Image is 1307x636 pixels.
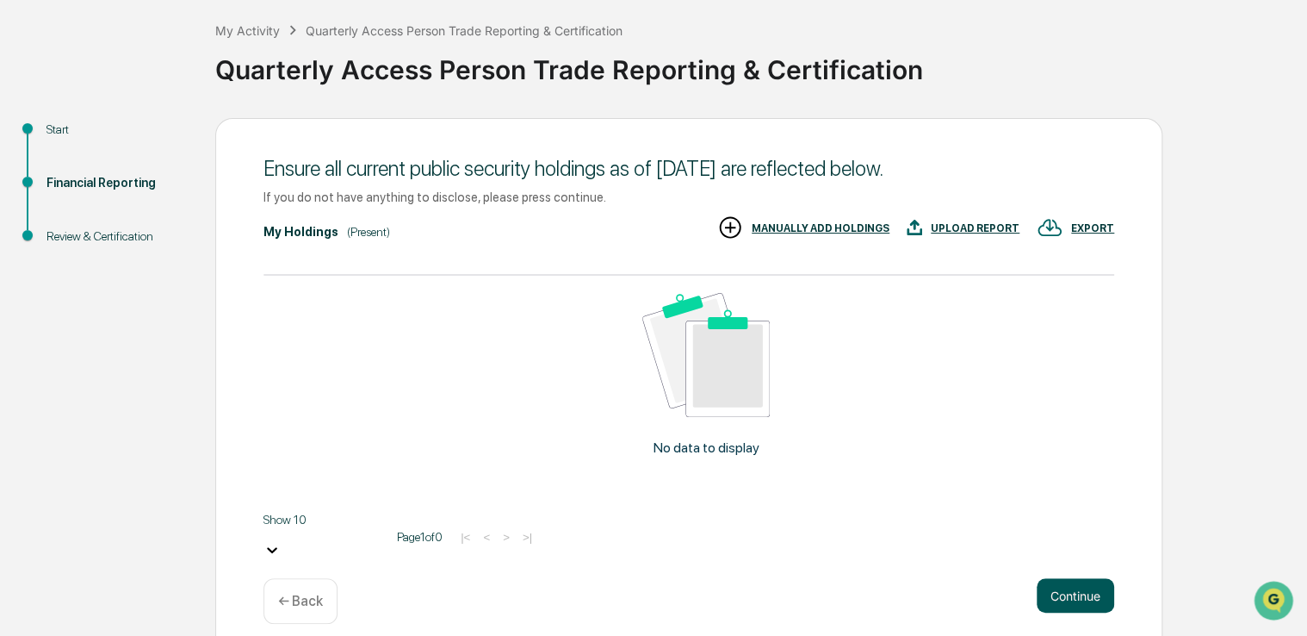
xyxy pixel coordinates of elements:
[517,530,537,545] button: >|
[10,243,115,274] a: 🔎Data Lookup
[17,132,48,163] img: 1746055101610-c473b297-6a78-478c-a979-82029cc54cd1
[455,530,475,545] button: |<
[1071,222,1114,234] div: EXPORT
[17,219,31,233] div: 🖐️
[347,225,390,239] div: (Present)
[907,215,922,240] img: UPLOAD REPORT
[121,291,208,305] a: Powered byPylon
[142,217,214,234] span: Attestations
[931,222,1019,234] div: UPLOAD REPORT
[10,210,118,241] a: 🖐️Preclearance
[1252,579,1298,626] iframe: Open customer support
[478,530,495,545] button: <
[34,217,111,234] span: Preclearance
[215,41,1298,85] div: Quarterly Access Person Trade Reporting & Certification
[397,530,443,544] span: Page 1 of 0
[17,252,31,265] div: 🔎
[46,174,188,192] div: Financial Reporting
[46,228,188,246] div: Review & Certification
[125,219,139,233] div: 🗄️
[215,23,280,38] div: My Activity
[752,222,889,234] div: MANUALLY ADD HOLDINGS
[263,156,1114,181] div: Ensure all current public security holdings as of [DATE] are reflected below.
[717,215,743,240] img: MANUALLY ADD HOLDINGS
[46,121,188,139] div: Start
[59,132,282,149] div: Start new chat
[171,292,208,305] span: Pylon
[34,250,108,267] span: Data Lookup
[293,137,313,158] button: Start new chat
[263,513,384,527] div: Show 10
[263,225,338,239] div: My Holdings
[642,293,770,418] img: No data
[17,36,313,64] p: How can we help?
[1037,215,1062,240] img: EXPORT
[306,23,623,38] div: Quarterly Access Person Trade Reporting & Certification
[118,210,220,241] a: 🗄️Attestations
[59,149,218,163] div: We're available if you need us!
[1037,578,1114,613] button: Continue
[653,440,759,456] p: No data to display
[498,530,515,545] button: >
[263,190,1114,204] div: If you do not have anything to disclose, please press continue.
[278,593,323,609] p: ← Back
